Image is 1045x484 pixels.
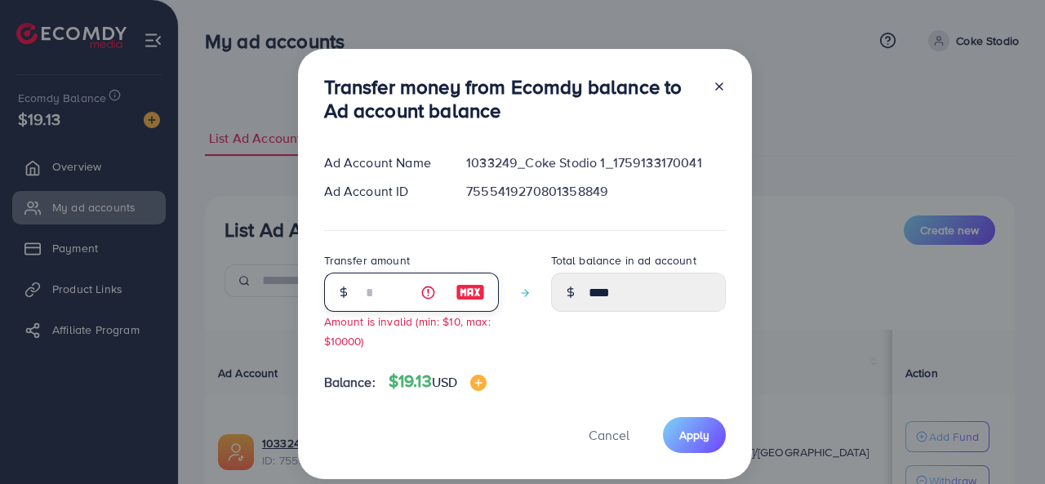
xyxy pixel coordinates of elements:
div: Ad Account Name [311,153,454,172]
label: Transfer amount [324,252,410,269]
h4: $19.13 [389,371,487,392]
h3: Transfer money from Ecomdy balance to Ad account balance [324,75,700,122]
label: Total balance in ad account [551,252,696,269]
div: 1033249_Coke Stodio 1_1759133170041 [453,153,738,172]
small: Amount is invalid (min: $10, max: $10000) [324,313,491,348]
button: Cancel [568,417,650,452]
img: image [456,282,485,302]
img: image [470,375,487,391]
button: Apply [663,417,726,452]
div: Ad Account ID [311,182,454,201]
span: USD [432,373,457,391]
span: Balance: [324,373,376,392]
span: Cancel [589,426,629,444]
span: Apply [679,427,709,443]
div: 7555419270801358849 [453,182,738,201]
